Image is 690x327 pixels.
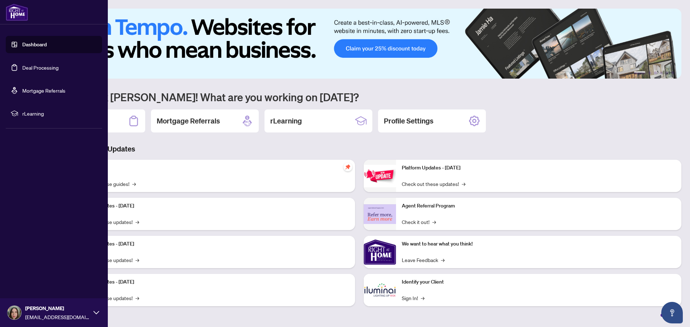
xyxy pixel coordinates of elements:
h2: Mortgage Referrals [157,116,220,126]
span: → [135,294,139,302]
span: → [441,256,445,264]
button: 4 [660,71,663,74]
button: Open asap [661,302,683,323]
span: → [421,294,424,302]
img: We want to hear what you think! [364,236,396,268]
p: We want to hear what you think! [402,240,676,248]
button: 5 [666,71,668,74]
span: → [132,180,136,188]
span: → [135,256,139,264]
a: Leave Feedback→ [402,256,445,264]
p: Agent Referral Program [402,202,676,210]
a: Check it out!→ [402,218,436,226]
img: Identify your Client [364,274,396,306]
img: Slide 0 [37,9,681,79]
img: Agent Referral Program [364,204,396,224]
span: rLearning [22,109,97,117]
a: Deal Processing [22,64,59,71]
h2: rLearning [270,116,302,126]
button: 2 [648,71,651,74]
button: 1 [634,71,645,74]
button: 3 [654,71,657,74]
button: 6 [671,71,674,74]
p: Platform Updates - [DATE] [402,164,676,172]
span: → [432,218,436,226]
a: Check out these updates!→ [402,180,465,188]
p: Platform Updates - [DATE] [75,278,349,286]
span: → [462,180,465,188]
p: Self-Help [75,164,349,172]
span: pushpin [344,163,352,171]
img: Platform Updates - June 23, 2025 [364,165,396,187]
h1: Welcome back [PERSON_NAME]! What are you working on [DATE]? [37,90,681,104]
p: Identify your Client [402,278,676,286]
a: Dashboard [22,41,47,48]
p: Platform Updates - [DATE] [75,202,349,210]
h2: Profile Settings [384,116,433,126]
a: Mortgage Referrals [22,87,65,94]
p: Platform Updates - [DATE] [75,240,349,248]
img: logo [6,4,28,21]
h3: Brokerage & Industry Updates [37,144,681,154]
span: [EMAIL_ADDRESS][DOMAIN_NAME] [25,313,90,321]
span: [PERSON_NAME] [25,304,90,312]
span: → [135,218,139,226]
img: Profile Icon [8,306,21,319]
a: Sign In!→ [402,294,424,302]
